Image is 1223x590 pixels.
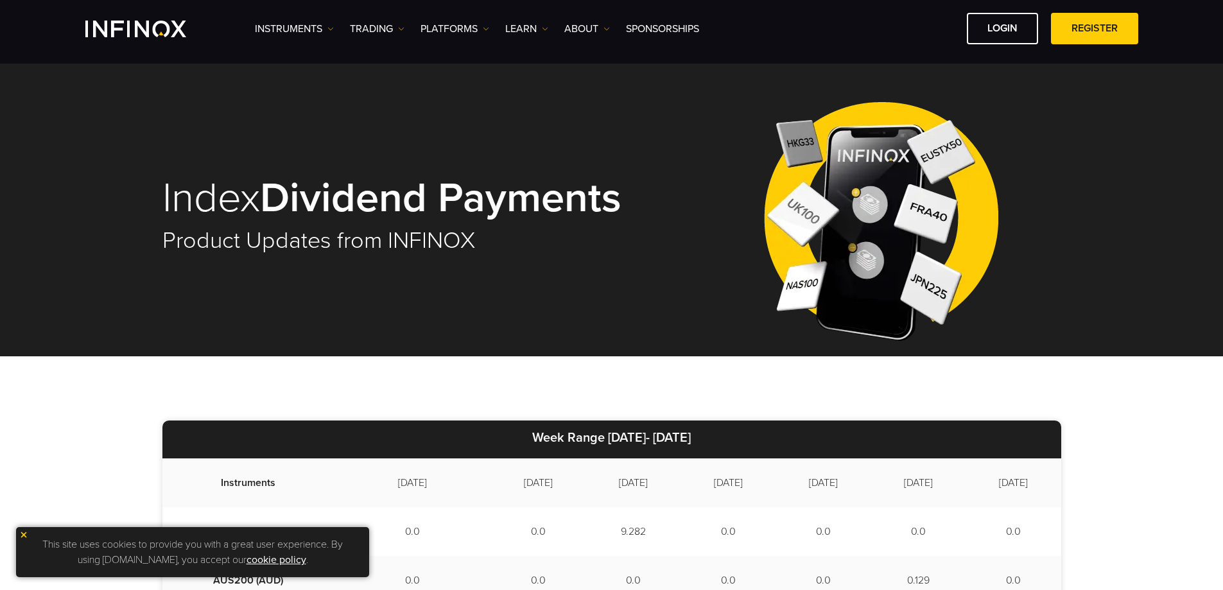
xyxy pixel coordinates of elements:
td: 9.282 [585,507,681,556]
a: INFINOX Logo [85,21,216,37]
h2: Product Updates from INFINOX [162,227,657,255]
p: This site uses cookies to provide you with a great user experience. By using [DOMAIN_NAME], you a... [22,534,363,571]
td: 0.0 [871,507,966,556]
a: SPONSORSHIPS [626,21,699,37]
a: PLATFORMS [421,21,489,37]
td: 0.0 [681,507,776,556]
a: Learn [505,21,548,37]
td: 0.0 [334,507,491,556]
td: [DATE] [871,458,966,507]
td: Instruments [162,458,334,507]
td: [DATE] [966,458,1061,507]
td: US30 (USD) [162,507,334,556]
td: 0.0 [966,507,1061,556]
td: [DATE] [681,458,776,507]
td: [DATE] [585,458,681,507]
a: Instruments [255,21,334,37]
h1: Index [162,177,657,220]
td: [DATE] [490,458,585,507]
td: [DATE] [776,458,871,507]
strong: Week Range [532,430,605,446]
td: 0.0 [490,507,585,556]
a: cookie policy [247,553,306,566]
a: TRADING [350,21,404,37]
a: REGISTER [1051,13,1138,44]
td: 0.0 [776,507,871,556]
strong: [DATE]- [DATE] [608,430,691,446]
img: yellow close icon [19,530,28,539]
a: LOGIN [967,13,1038,44]
a: ABOUT [564,21,610,37]
td: [DATE] [334,458,491,507]
strong: Dividend Payments [260,173,621,223]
